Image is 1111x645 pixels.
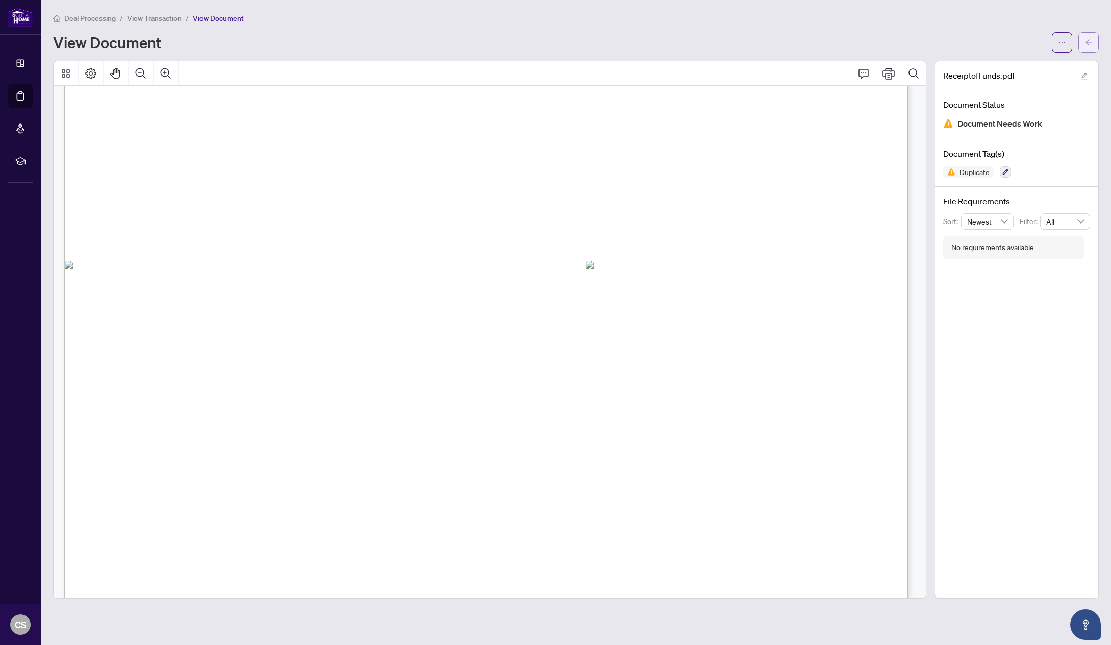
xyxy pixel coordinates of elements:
[28,59,36,67] img: tab_domain_overview_orange.svg
[53,34,161,51] h1: View Document
[943,216,961,227] p: Sort:
[943,118,953,129] img: Document Status
[27,27,169,35] div: Domain: [PERSON_NAME][DOMAIN_NAME]
[1046,214,1084,229] span: All
[16,16,24,24] img: logo_orange.svg
[8,8,33,27] img: logo
[193,14,244,23] span: View Document
[1058,39,1066,46] span: ellipsis
[1080,72,1088,80] span: edit
[102,59,110,67] img: tab_keywords_by_traffic_grey.svg
[127,14,182,23] span: View Transaction
[943,69,1015,82] span: ReceiptofFunds.pdf
[1085,39,1092,46] span: arrow-left
[957,117,1042,131] span: Document Needs Work
[1070,609,1101,640] button: Open asap
[186,12,189,24] li: /
[53,15,60,22] span: home
[16,27,24,35] img: website_grey.svg
[1020,216,1040,227] p: Filter:
[955,168,994,176] span: Duplicate
[943,166,955,178] img: Status Icon
[120,12,123,24] li: /
[15,617,27,632] span: CS
[967,214,1008,229] span: Newest
[39,60,91,67] div: Domain Overview
[943,98,1090,111] h4: Document Status
[943,195,1090,207] h4: File Requirements
[29,16,50,24] div: v 4.0.24
[943,147,1090,160] h4: Document Tag(s)
[113,60,172,67] div: Keywords by Traffic
[951,242,1034,253] div: No requirements available
[64,14,116,23] span: Deal Processing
